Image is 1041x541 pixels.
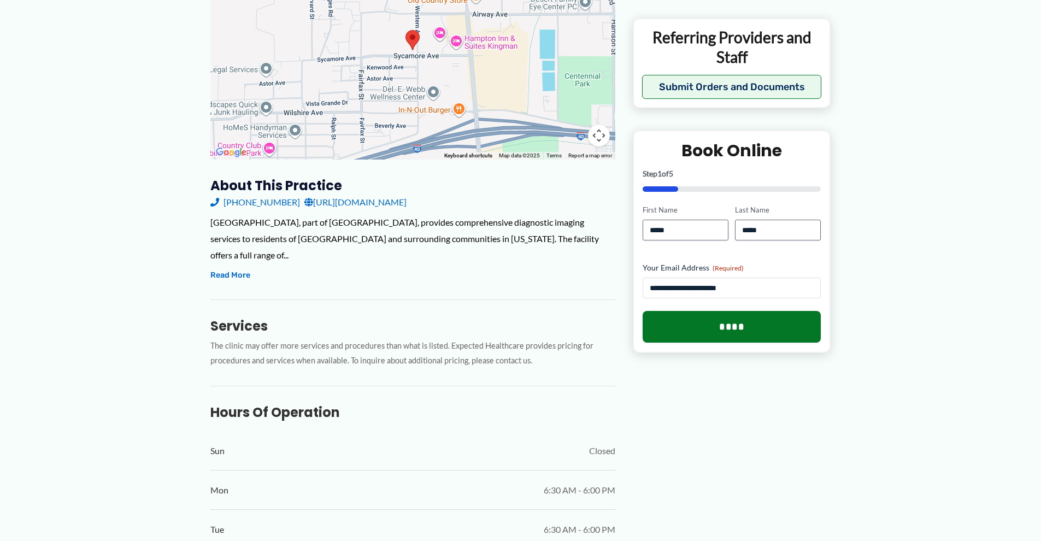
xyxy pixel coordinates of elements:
span: 5 [669,169,673,178]
h2: Book Online [643,140,821,161]
button: Map camera controls [588,125,610,146]
p: The clinic may offer more services and procedures than what is listed. Expected Healthcare provid... [210,339,615,368]
h3: Services [210,317,615,334]
button: Read More [210,269,250,282]
span: 6:30 AM - 6:00 PM [544,482,615,498]
h3: About this practice [210,177,615,194]
label: Your Email Address [643,262,821,273]
a: Report a map error [568,152,612,158]
a: [URL][DOMAIN_NAME] [304,194,407,210]
span: Tue [210,521,224,538]
span: 1 [657,169,662,178]
p: Referring Providers and Staff [642,27,822,67]
label: First Name [643,205,728,215]
a: Terms (opens in new tab) [546,152,562,158]
div: [GEOGRAPHIC_DATA], part of [GEOGRAPHIC_DATA], provides comprehensive diagnostic imaging services ... [210,214,615,263]
img: Google [213,145,249,160]
span: Map data ©2025 [499,152,540,158]
p: Step of [643,170,821,178]
a: [PHONE_NUMBER] [210,194,300,210]
label: Last Name [735,205,821,215]
span: Sun [210,443,225,459]
span: (Required) [713,263,744,272]
button: Keyboard shortcuts [444,152,492,160]
button: Submit Orders and Documents [642,75,822,99]
span: 6:30 AM - 6:00 PM [544,521,615,538]
span: Mon [210,482,228,498]
h3: Hours of Operation [210,404,615,421]
span: Closed [589,443,615,459]
a: Open this area in Google Maps (opens a new window) [213,145,249,160]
